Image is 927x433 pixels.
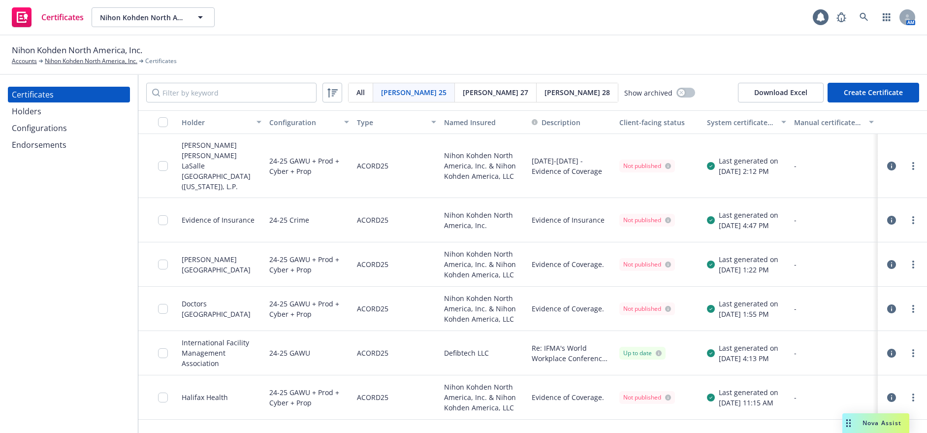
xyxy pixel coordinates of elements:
[532,343,611,364] button: Re: IFMA's World Workplace Conference & Expo on [DATE]-[DATE] International Facility Management A...
[532,303,604,314] button: Evidence of Coverage.
[182,392,228,402] div: Halifax Health
[794,392,874,402] div: -
[12,57,37,66] a: Accounts
[12,87,54,102] div: Certificates
[854,7,874,27] a: Search
[92,7,215,27] button: Nihon Kohden North America, Inc.
[719,299,778,309] div: Last generated on
[145,57,177,66] span: Certificates
[356,87,365,98] span: All
[357,140,388,192] div: ACORD25
[440,331,528,375] div: Defibtech LLC
[907,160,919,172] a: more
[831,7,851,27] a: Report a Bug
[440,287,528,331] div: Nihon Kohden North America, Inc. & Nihon Kohden America, LLC
[544,87,610,98] span: [PERSON_NAME] 28
[269,117,338,128] div: Configuration
[357,381,388,413] div: ACORD25
[794,348,874,358] div: -
[707,117,776,128] div: System certificate last generated
[532,215,605,225] button: Evidence of Insurance
[12,103,41,119] div: Holders
[444,117,524,128] div: Named Insured
[269,293,349,325] div: 24-25 GAWU + Prod + Cyber + Prop
[532,156,611,176] button: [DATE]-[DATE] - Evidence of Coverage
[158,161,168,171] input: Toggle Row Selected
[907,347,919,359] a: more
[842,413,855,433] div: Drag to move
[532,392,604,402] button: Evidence of Coverage.
[907,303,919,315] a: more
[623,304,671,313] div: Not published
[703,110,791,134] button: System certificate last generated
[357,248,388,280] div: ACORD25
[8,103,130,119] a: Holders
[463,87,528,98] span: [PERSON_NAME] 27
[907,259,919,270] a: more
[353,110,441,134] button: Type
[8,3,88,31] a: Certificates
[158,215,168,225] input: Toggle Row Selected
[158,117,168,127] input: Select all
[440,375,528,420] div: Nihon Kohden North America, Inc. & Nihon Kohden America, LLC
[624,88,672,98] span: Show archived
[357,337,388,369] div: ACORD25
[719,387,778,398] div: Last generated on
[623,216,671,225] div: Not published
[440,198,528,242] div: Nihon Kohden North America, Inc.
[615,110,703,134] button: Client-facing status
[269,204,309,236] div: 24-25 Crime
[719,398,778,408] div: [DATE] 11:15 AM
[8,120,130,136] a: Configurations
[794,215,874,225] div: -
[182,254,261,275] div: [PERSON_NAME][GEOGRAPHIC_DATA]
[12,137,66,153] div: Endorsements
[719,166,778,176] div: [DATE] 2:12 PM
[182,117,251,128] div: Holder
[440,134,528,198] div: Nihon Kohden North America, Inc. & Nihon Kohden America, LLC
[907,392,919,403] a: more
[623,162,671,170] div: Not published
[719,265,778,275] div: [DATE] 1:22 PM
[719,254,778,265] div: Last generated on
[794,259,874,269] div: -
[158,260,168,269] input: Toggle Row Selected
[828,83,919,102] button: Create Certificate
[8,87,130,102] a: Certificates
[182,215,255,225] div: Evidence of Insurance
[8,137,130,153] a: Endorsements
[265,110,353,134] button: Configuration
[45,57,137,66] a: Nihon Kohden North America, Inc.
[907,214,919,226] a: more
[532,117,580,128] button: Description
[146,83,317,102] input: Filter by keyword
[269,248,349,280] div: 24-25 GAWU + Prod + Cyber + Prop
[41,13,84,21] span: Certificates
[532,259,604,269] button: Evidence of Coverage.
[719,156,778,166] div: Last generated on
[719,210,778,220] div: Last generated on
[623,393,671,402] div: Not published
[619,117,699,128] div: Client-facing status
[719,353,778,364] div: [DATE] 4:13 PM
[790,110,878,134] button: Manual certificate last generated
[794,117,863,128] div: Manual certificate last generated
[12,44,142,57] span: Nihon Kohden North America, Inc.
[719,309,778,319] div: [DATE] 1:55 PM
[623,260,671,269] div: Not published
[178,110,265,134] button: Holder
[738,83,824,102] span: Download Excel
[269,337,310,369] div: 24-25 GAWU
[842,413,909,433] button: Nova Assist
[357,204,388,236] div: ACORD25
[12,120,67,136] div: Configurations
[158,304,168,314] input: Toggle Row Selected
[182,337,261,368] div: International Facility Management Association
[719,220,778,231] div: [DATE] 4:47 PM
[623,349,662,358] div: Up to date
[719,343,778,353] div: Last generated on
[357,293,388,325] div: ACORD25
